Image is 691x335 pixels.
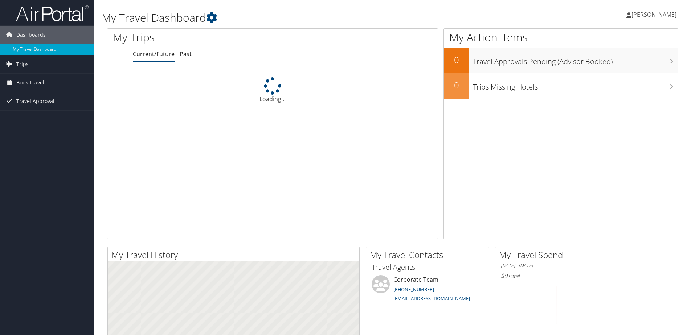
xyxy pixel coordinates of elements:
[444,54,469,66] h2: 0
[113,30,295,45] h1: My Trips
[444,30,678,45] h1: My Action Items
[368,275,487,305] li: Corporate Team
[372,262,483,272] h3: Travel Agents
[473,78,678,92] h3: Trips Missing Hotels
[499,249,618,261] h2: My Travel Spend
[444,73,678,99] a: 0Trips Missing Hotels
[16,92,54,110] span: Travel Approval
[444,48,678,73] a: 0Travel Approvals Pending (Advisor Booked)
[16,74,44,92] span: Book Travel
[107,77,438,103] div: Loading...
[501,262,613,269] h6: [DATE] - [DATE]
[393,295,470,302] a: [EMAIL_ADDRESS][DOMAIN_NAME]
[631,11,676,18] span: [PERSON_NAME]
[16,26,46,44] span: Dashboards
[180,50,192,58] a: Past
[501,272,613,280] h6: Total
[111,249,359,261] h2: My Travel History
[393,286,434,293] a: [PHONE_NUMBER]
[16,55,29,73] span: Trips
[16,5,89,22] img: airportal-logo.png
[626,4,684,25] a: [PERSON_NAME]
[444,79,469,91] h2: 0
[370,249,489,261] h2: My Travel Contacts
[473,53,678,67] h3: Travel Approvals Pending (Advisor Booked)
[133,50,175,58] a: Current/Future
[501,272,507,280] span: $0
[102,10,490,25] h1: My Travel Dashboard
